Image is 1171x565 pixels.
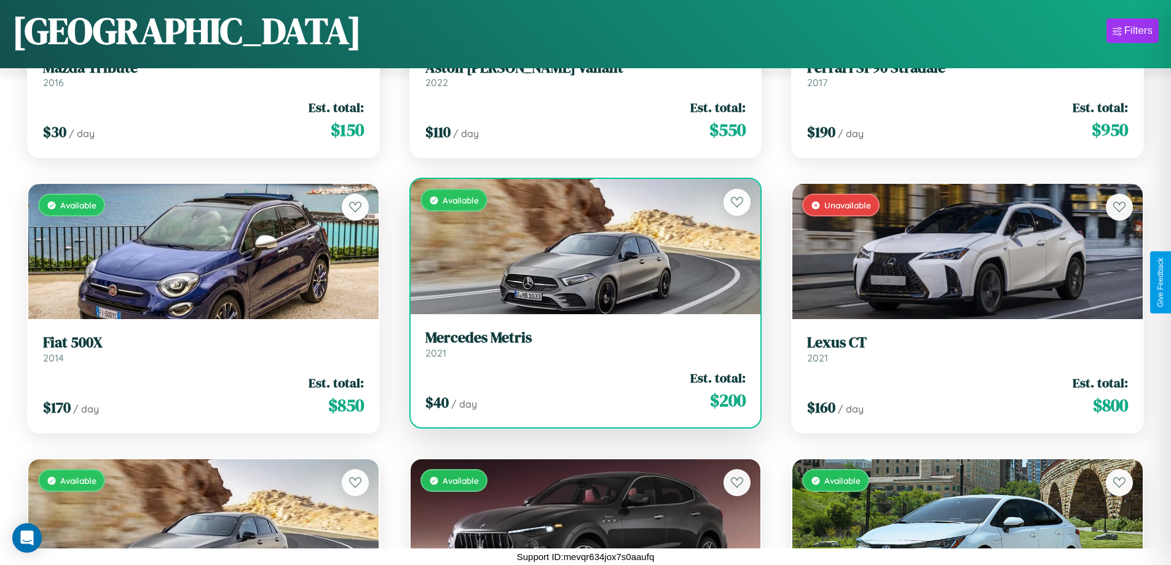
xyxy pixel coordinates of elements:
span: $ 850 [328,393,364,417]
div: Open Intercom Messenger [12,523,42,553]
h1: [GEOGRAPHIC_DATA] [12,6,361,56]
span: $ 800 [1093,393,1128,417]
h3: Lexus CT [807,334,1128,352]
span: $ 190 [807,122,835,142]
span: Unavailable [824,200,871,210]
span: / day [838,127,864,140]
span: $ 550 [709,117,746,142]
span: 2017 [807,76,827,89]
span: Available [60,475,97,486]
a: Lexus CT2021 [807,334,1128,364]
span: / day [838,403,864,415]
span: $ 200 [710,388,746,413]
span: $ 30 [43,122,66,142]
span: $ 40 [425,392,449,413]
h3: Mercedes Metris [425,329,746,347]
span: / day [451,398,477,410]
a: Mazda Tribute2016 [43,59,364,89]
span: 2021 [425,347,446,359]
a: Fiat 500X2014 [43,334,364,364]
span: 2022 [425,76,448,89]
span: / day [69,127,95,140]
span: 2016 [43,76,64,89]
span: Available [443,195,479,205]
span: Est. total: [309,98,364,116]
span: / day [73,403,99,415]
a: Ferrari SF90 Stradale2017 [807,59,1128,89]
span: Est. total: [1073,374,1128,392]
p: Support ID: mevqr634jox7s0aaufq [517,548,654,565]
span: $ 150 [331,117,364,142]
span: $ 170 [43,397,71,417]
h3: Fiat 500X [43,334,364,352]
span: 2021 [807,352,828,364]
a: Aston [PERSON_NAME] Valiant2022 [425,59,746,89]
span: $ 110 [425,122,451,142]
div: Filters [1124,25,1153,37]
div: Give Feedback [1156,258,1165,307]
button: Filters [1106,18,1159,43]
span: Available [824,475,861,486]
span: Est. total: [690,98,746,116]
span: / day [453,127,479,140]
span: Est. total: [309,374,364,392]
h3: Aston [PERSON_NAME] Valiant [425,59,746,77]
span: $ 160 [807,397,835,417]
a: Mercedes Metris2021 [425,329,746,359]
span: Available [60,200,97,210]
span: Available [443,475,479,486]
span: $ 950 [1092,117,1128,142]
span: Est. total: [690,369,746,387]
span: Est. total: [1073,98,1128,116]
span: 2014 [43,352,64,364]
